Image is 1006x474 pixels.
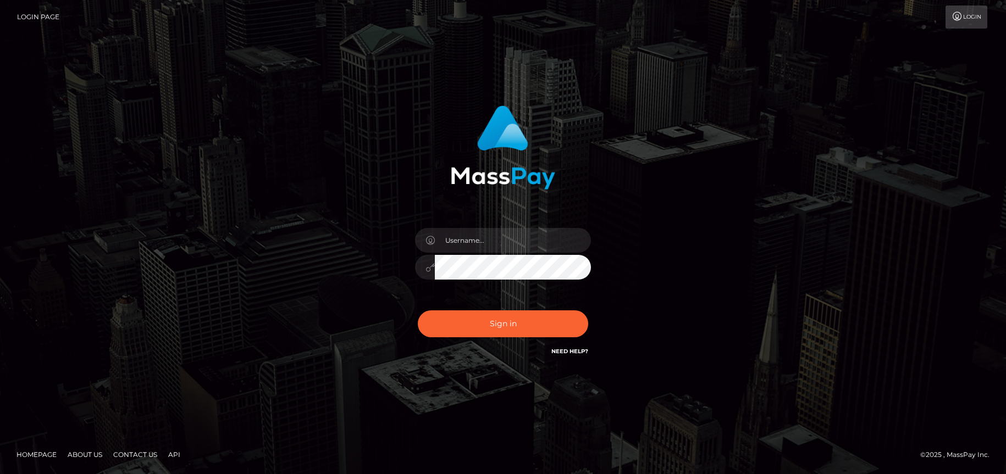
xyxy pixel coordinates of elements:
img: MassPay Login [451,105,555,189]
a: API [164,446,185,463]
button: Sign in [418,310,588,337]
input: Username... [435,228,591,253]
a: About Us [63,446,107,463]
a: Homepage [12,446,61,463]
a: Login Page [17,5,59,29]
a: Contact Us [109,446,162,463]
div: © 2025 , MassPay Inc. [920,449,998,461]
a: Need Help? [551,348,588,355]
a: Login [946,5,987,29]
